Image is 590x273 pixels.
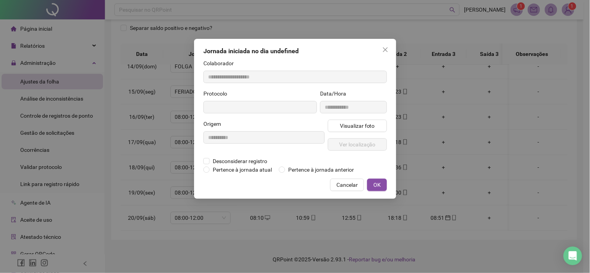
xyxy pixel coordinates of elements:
[210,157,270,165] span: Desconsiderar registro
[336,181,358,189] span: Cancelar
[328,120,387,132] button: Visualizar foto
[203,120,226,128] label: Origem
[328,138,387,151] button: Ver localização
[320,89,351,98] label: Data/Hora
[382,47,389,53] span: close
[340,122,375,130] span: Visualizar foto
[564,247,582,265] div: Open Intercom Messenger
[379,43,392,56] button: Close
[367,179,387,191] button: OK
[373,181,381,189] span: OK
[203,89,232,98] label: Protocolo
[203,47,387,56] div: Jornada iniciada no dia undefined
[330,179,364,191] button: Cancelar
[210,165,275,174] span: Pertence à jornada atual
[285,165,357,174] span: Pertence à jornada anterior
[203,59,239,68] label: Colaborador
